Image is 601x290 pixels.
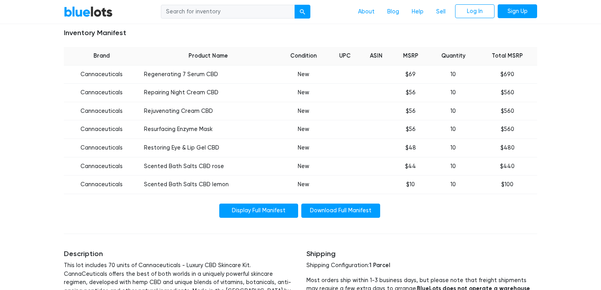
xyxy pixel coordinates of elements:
td: Restoring Eye & Lip Gel CBD [139,139,277,157]
a: BlueLots [64,6,113,17]
td: New [277,157,330,176]
td: Cannaceuticals [64,84,139,102]
a: Help [405,4,430,19]
td: Cannaceuticals [64,65,139,84]
td: 10 [429,65,478,84]
td: New [277,139,330,157]
th: Brand [64,47,139,65]
td: Cannaceuticals [64,157,139,176]
td: Cannaceuticals [64,120,139,139]
td: Cannaceuticals [64,102,139,120]
td: 10 [429,139,478,157]
a: Download Full Manifest [301,204,380,218]
th: Condition [277,47,330,65]
td: Rejuvenating Cream CBD [139,102,277,120]
p: Shipping Configuration: [306,261,537,270]
td: New [277,84,330,102]
td: New [277,102,330,120]
td: Cannaceuticals [64,176,139,194]
td: 10 [429,120,478,139]
a: Log In [455,4,495,19]
td: $440 [478,157,537,176]
h5: Shipping [306,250,537,258]
th: Quantity [429,47,478,65]
td: $56 [392,84,429,102]
td: 10 [429,176,478,194]
th: Total MSRP [478,47,537,65]
td: $56 [392,120,429,139]
td: 10 [429,84,478,102]
td: Scented Bath Salts CBD lemon [139,176,277,194]
td: $560 [478,84,537,102]
a: Blog [381,4,405,19]
td: $10 [392,176,429,194]
td: $56 [392,102,429,120]
td: New [277,176,330,194]
td: New [277,120,330,139]
td: $44 [392,157,429,176]
td: $100 [478,176,537,194]
td: New [277,65,330,84]
a: Display Full Manifest [219,204,298,218]
td: $690 [478,65,537,84]
a: About [352,4,381,19]
h5: Description [64,250,295,258]
td: $69 [392,65,429,84]
h5: Inventory Manifest [64,29,537,37]
a: Sell [430,4,452,19]
th: ASIN [360,47,392,65]
td: Repairing Night Cream CBD [139,84,277,102]
td: $560 [478,120,537,139]
td: 10 [429,102,478,120]
td: Regenerating 7 Serum CBD [139,65,277,84]
th: Product Name [139,47,277,65]
input: Search for inventory [161,5,295,19]
th: UPC [330,47,360,65]
th: MSRP [392,47,429,65]
a: Sign Up [498,4,537,19]
td: Resurfacing Enzyme Mask [139,120,277,139]
td: $480 [478,139,537,157]
td: $560 [478,102,537,120]
td: Scented Bath Salts CBD rose [139,157,277,176]
td: Cannaceuticals [64,139,139,157]
span: 1 Parcel [369,262,390,269]
td: $48 [392,139,429,157]
td: 10 [429,157,478,176]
